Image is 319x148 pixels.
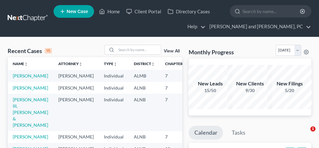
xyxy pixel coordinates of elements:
[267,80,312,87] div: New Filings
[267,87,312,94] div: 5/20
[226,126,251,140] a: Tasks
[228,87,272,94] div: 9/30
[8,47,52,55] div: Recent Cases
[53,131,99,143] td: [PERSON_NAME]
[99,131,129,143] td: Individual
[189,126,223,140] a: Calendar
[160,94,192,131] td: 7
[310,126,315,131] span: 1
[53,70,99,82] td: [PERSON_NAME]
[151,62,155,66] i: unfold_more
[189,48,234,56] h3: Monthly Progress
[164,6,213,17] a: Directory Cases
[129,94,160,131] td: ALNB
[99,94,129,131] td: Individual
[129,70,160,82] td: ALMB
[116,45,161,54] input: Search by name...
[99,70,129,82] td: Individual
[206,21,311,32] a: [PERSON_NAME] and [PERSON_NAME], PC
[160,131,192,143] td: 7
[129,82,160,94] td: ALNB
[13,73,48,78] a: [PERSON_NAME]
[160,70,192,82] td: 7
[129,131,160,143] td: ALNB
[53,94,99,131] td: [PERSON_NAME]
[13,134,48,139] a: [PERSON_NAME]
[13,61,28,66] a: Nameunfold_more
[228,80,272,87] div: New Clients
[45,48,52,54] div: 15
[24,62,28,66] i: unfold_more
[13,97,48,128] a: [PERSON_NAME] III, [PERSON_NAME] & [PERSON_NAME]
[184,21,206,32] a: Help
[53,82,99,94] td: [PERSON_NAME]
[165,61,187,66] a: Chapterunfold_more
[297,126,313,142] iframe: Intercom live chat
[188,80,233,87] div: New Leads
[164,49,180,53] a: View All
[96,6,123,17] a: Home
[123,6,164,17] a: Client Portal
[79,62,83,66] i: unfold_more
[58,61,83,66] a: Attorneyunfold_more
[113,62,117,66] i: unfold_more
[160,82,192,94] td: 7
[99,82,129,94] td: Individual
[134,61,155,66] a: Districtunfold_more
[67,9,88,14] span: New Case
[188,87,233,94] div: 15/50
[243,5,301,17] input: Search by name...
[104,61,117,66] a: Typeunfold_more
[13,85,48,91] a: [PERSON_NAME]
